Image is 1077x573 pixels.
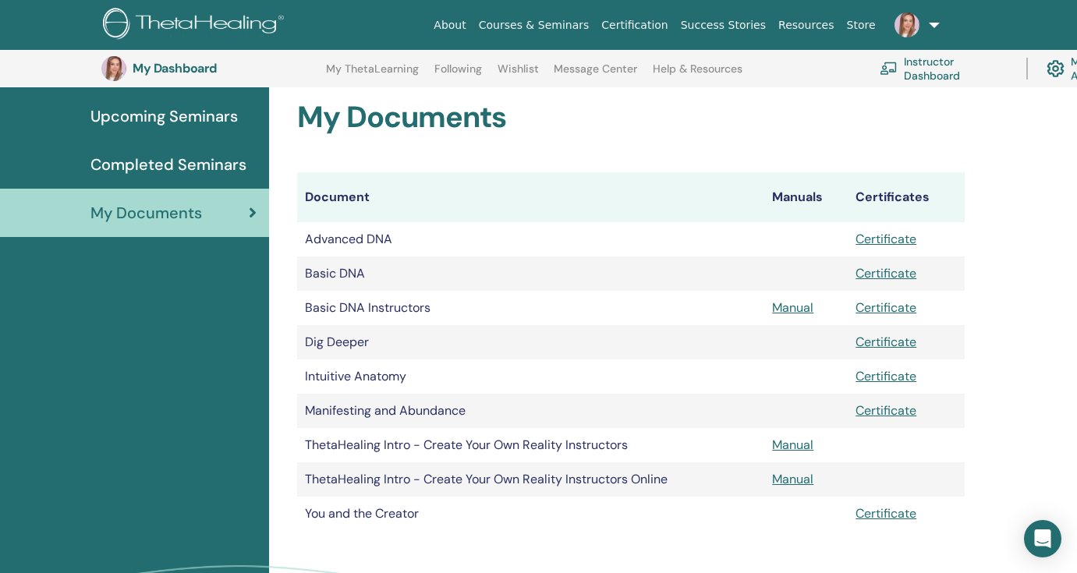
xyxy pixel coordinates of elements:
td: Advanced DNA [297,222,764,256]
div: Open Intercom Messenger [1024,520,1061,557]
a: Certificate [856,402,916,419]
th: Certificates [848,172,965,222]
img: default.jpg [895,12,919,37]
img: cog.svg [1047,56,1065,82]
a: Message Center [554,62,637,87]
h2: My Documents [297,100,965,136]
a: Following [434,62,482,87]
a: Certificate [856,299,916,316]
a: Help & Resources [653,62,742,87]
th: Document [297,172,764,222]
a: Certificate [856,505,916,522]
span: Upcoming Seminars [90,104,238,128]
td: Dig Deeper [297,325,764,359]
h3: My Dashboard [133,61,289,76]
td: ThetaHealing Intro - Create Your Own Reality Instructors Online [297,462,764,497]
a: Instructor Dashboard [880,51,1008,86]
td: Basic DNA [297,256,764,291]
a: Certificate [856,231,916,247]
a: Courses & Seminars [473,11,596,40]
th: Manuals [764,172,848,222]
td: Intuitive Anatomy [297,359,764,394]
a: Store [841,11,882,40]
a: Certificate [856,334,916,350]
a: Certification [595,11,674,40]
a: Manual [772,437,813,453]
span: My Documents [90,201,202,225]
img: chalkboard-teacher.svg [880,62,898,75]
a: Certificate [856,368,916,384]
a: Wishlist [498,62,539,87]
img: logo.png [103,8,289,43]
td: ThetaHealing Intro - Create Your Own Reality Instructors [297,428,764,462]
a: Certificate [856,265,916,281]
span: Completed Seminars [90,153,246,176]
td: Basic DNA Instructors [297,291,764,325]
a: Manual [772,471,813,487]
td: Manifesting and Abundance [297,394,764,428]
td: You and the Creator [297,497,764,531]
a: Manual [772,299,813,316]
a: Resources [772,11,841,40]
img: default.jpg [101,56,126,81]
a: About [427,11,472,40]
a: My ThetaLearning [326,62,419,87]
a: Success Stories [675,11,772,40]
